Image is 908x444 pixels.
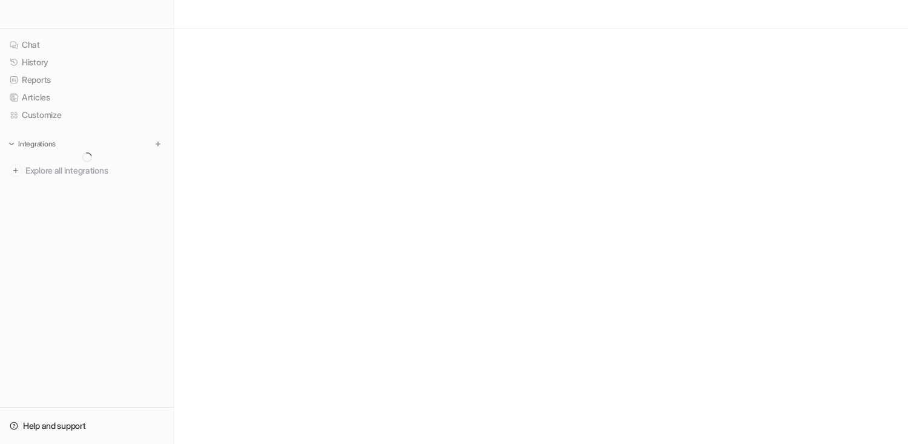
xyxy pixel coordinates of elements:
img: expand menu [7,140,16,148]
button: Integrations [5,138,59,150]
a: Customize [5,106,169,123]
p: Integrations [18,139,56,149]
a: Explore all integrations [5,162,169,179]
a: Reports [5,71,169,88]
a: Help and support [5,417,169,434]
a: History [5,54,169,71]
span: Explore all integrations [25,161,164,180]
a: Articles [5,89,169,106]
img: menu_add.svg [154,140,162,148]
a: Chat [5,36,169,53]
img: explore all integrations [10,165,22,177]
